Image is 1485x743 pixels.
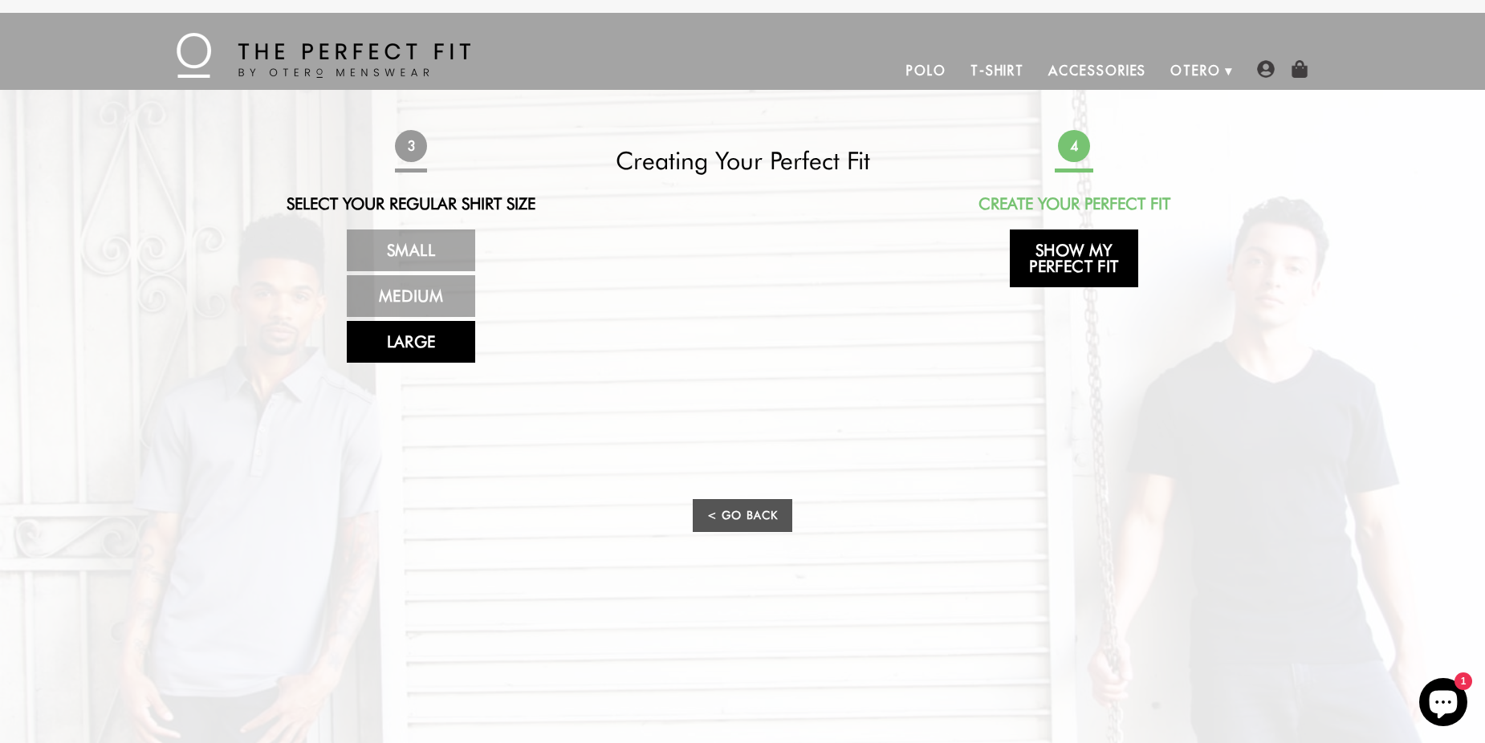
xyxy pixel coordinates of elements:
img: shopping-bag-icon.png [1291,60,1308,78]
h2: Select Your Regular Shirt Size [269,194,553,213]
a: Large [347,321,475,363]
a: Medium [347,275,475,317]
a: Accessories [1036,51,1158,90]
h2: Create Your Perfect Fit [932,194,1216,213]
a: Small [347,229,475,271]
img: The Perfect Fit - by Otero Menswear - Logo [177,33,470,78]
a: Polo [894,51,958,90]
inbox-online-store-chat: Shopify online store chat [1414,678,1472,730]
span: 4 [1055,127,1093,165]
h2: Creating Your Perfect Fit [600,146,885,175]
a: Otero [1158,51,1233,90]
img: user-account-icon.png [1257,60,1275,78]
a: < Go Back [693,499,792,532]
a: Show My Perfect Fit [1010,229,1138,287]
a: T-Shirt [958,51,1036,90]
span: 3 [392,127,430,165]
